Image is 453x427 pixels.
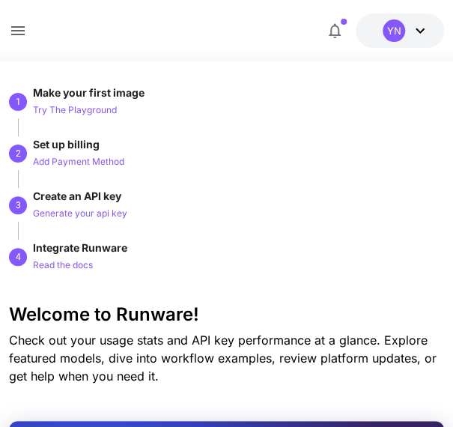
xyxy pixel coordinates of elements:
p: 4 [16,250,21,264]
p: 2 [16,147,21,160]
span: Create an API key [33,190,121,202]
p: 3 [16,199,21,212]
div: YN [383,19,405,42]
button: Read the docs [33,255,93,273]
p: Try The Playground [33,103,117,118]
span: Integrate Runware [33,241,127,254]
button: Add Payment Method [33,152,124,170]
p: Read the docs [33,258,93,273]
h3: Welcome to Runware! [9,304,444,325]
p: 1 [16,95,21,109]
button: Generate your api key [33,204,127,222]
button: $0.05YN [356,13,444,48]
span: Check out your usage stats and API key performance at a glance. Explore featured models, dive int... [9,333,437,384]
button: Try The Playground [33,100,117,118]
span: Make your first image [33,86,145,99]
span: Set up billing [33,138,100,151]
p: Generate your api key [33,207,127,221]
p: Add Payment Method [33,155,124,169]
